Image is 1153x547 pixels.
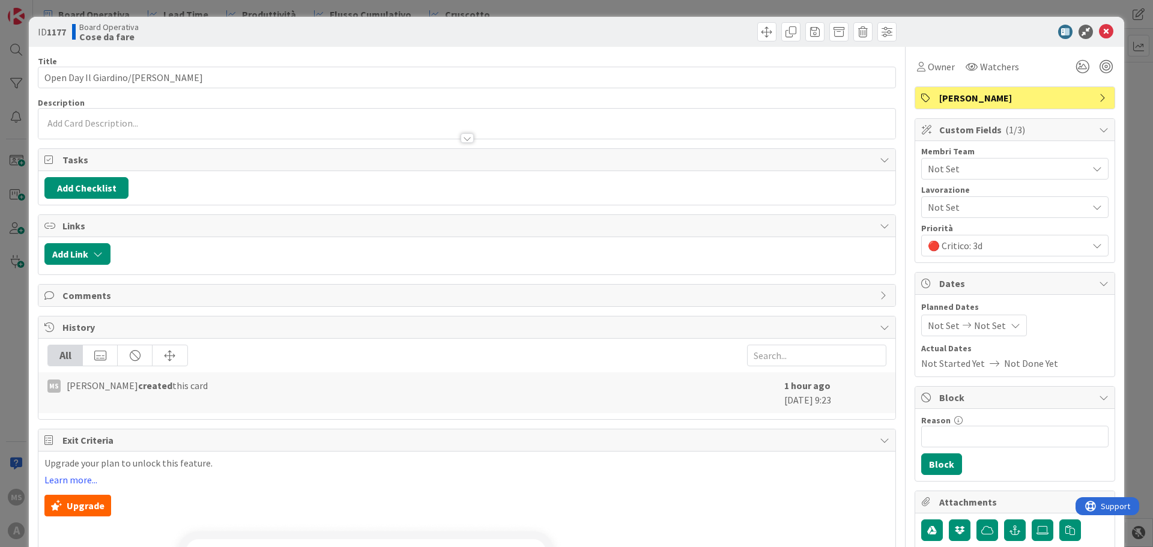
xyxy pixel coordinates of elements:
[921,415,951,426] label: Reason
[939,495,1093,509] span: Attachments
[62,153,874,167] span: Tasks
[784,379,831,391] b: 1 hour ago
[939,122,1093,137] span: Custom Fields
[38,25,66,39] span: ID
[38,56,57,67] label: Title
[44,177,129,199] button: Add Checklist
[62,433,874,447] span: Exit Criteria
[38,97,85,108] span: Description
[747,345,886,366] input: Search...
[921,453,962,475] button: Block
[38,67,896,88] input: type card name here...
[921,356,985,370] span: Not Started Yet
[928,59,955,74] span: Owner
[1005,124,1025,136] span: ( 1/3 )
[44,243,110,265] button: Add Link
[79,32,139,41] b: Cose da fare
[921,186,1109,194] div: Lavorazione
[928,162,1088,176] span: Not Set
[980,59,1019,74] span: Watchers
[62,320,874,334] span: History
[47,379,61,393] div: MS
[47,26,66,38] b: 1177
[138,379,172,391] b: created
[784,378,886,407] div: [DATE] 9:23
[48,345,83,366] div: All
[939,276,1093,291] span: Dates
[44,474,97,485] a: Learn more...
[921,342,1109,355] span: Actual Dates
[921,301,1109,313] span: Planned Dates
[928,238,1088,253] span: 🔴 Critico: 3d
[25,2,55,16] span: Support
[928,318,960,333] span: Not Set
[67,378,208,393] span: [PERSON_NAME] this card
[44,458,889,516] div: Upgrade your plan to unlock this feature.
[928,199,1082,216] span: Not Set
[974,318,1006,333] span: Not Set
[79,22,139,32] span: Board Operativa
[939,390,1093,405] span: Block
[44,495,111,516] button: Upgrade
[62,219,874,233] span: Links
[921,224,1109,232] div: Priorità
[921,147,1109,156] div: Membri Team
[939,91,1093,105] span: [PERSON_NAME]
[62,288,874,303] span: Comments
[1004,356,1058,370] span: Not Done Yet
